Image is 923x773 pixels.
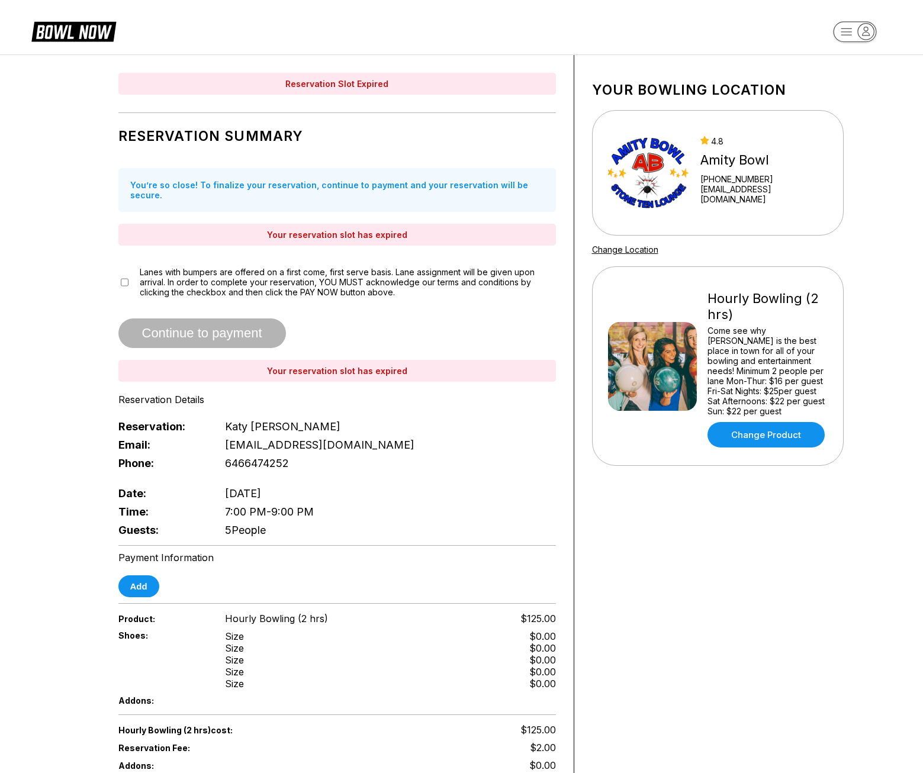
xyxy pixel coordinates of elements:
span: Reservation: [118,420,206,433]
div: Payment Information [118,552,556,563]
span: Hourly Bowling (2 hrs) cost: [118,725,337,735]
span: 5 People [225,524,266,536]
span: Email: [118,439,206,451]
span: [EMAIL_ADDRESS][DOMAIN_NAME] [225,439,414,451]
div: Amity Bowl [700,152,827,168]
span: Guests: [118,524,206,536]
img: Amity Bowl [608,128,690,217]
div: [PHONE_NUMBER] [700,174,827,184]
div: $0.00 [529,666,556,678]
span: Shoes: [118,630,206,640]
a: Change Product [707,422,825,447]
div: Your reservation slot has expired [118,360,556,382]
span: Lanes with bumpers are offered on a first come, first serve basis. Lane assignment will be given ... [140,267,556,297]
span: $0.00 [529,759,556,771]
button: Add [118,575,159,597]
span: Date: [118,487,206,500]
span: [DATE] [225,487,261,500]
h1: Your bowling location [592,82,844,98]
span: $125.00 [520,724,556,736]
div: You’re so close! To finalize your reservation, continue to payment and your reservation will be s... [118,168,556,212]
span: Reservation Fee: [118,743,337,753]
img: Hourly Bowling (2 hrs) [608,322,697,411]
div: Your reservation slot has expired [118,224,556,246]
a: Change Location [592,244,658,255]
div: Size [225,654,244,666]
div: Reservation Slot Expired [118,73,556,95]
div: Hourly Bowling (2 hrs) [707,291,828,323]
span: Hourly Bowling (2 hrs) [225,613,328,624]
div: $0.00 [529,642,556,654]
span: 7:00 PM - 9:00 PM [225,505,314,518]
a: [EMAIL_ADDRESS][DOMAIN_NAME] [700,184,827,204]
div: Come see why [PERSON_NAME] is the best place in town for all of your bowling and entertainment ne... [707,326,828,416]
div: $0.00 [529,654,556,666]
div: Reservation Details [118,394,556,405]
span: Addons: [118,761,206,771]
span: Time: [118,505,206,518]
div: $0.00 [529,630,556,642]
span: 6466474252 [225,457,289,469]
span: Addons: [118,695,206,706]
span: Phone: [118,457,206,469]
span: $125.00 [520,613,556,624]
div: 4.8 [700,136,827,146]
div: Size [225,678,244,690]
span: $2.00 [530,742,556,753]
span: Katy [PERSON_NAME] [225,420,340,433]
div: $0.00 [529,678,556,690]
div: Size [225,642,244,654]
div: Size [225,666,244,678]
h1: Reservation Summary [118,128,556,144]
span: Product: [118,614,206,624]
div: Size [225,630,244,642]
